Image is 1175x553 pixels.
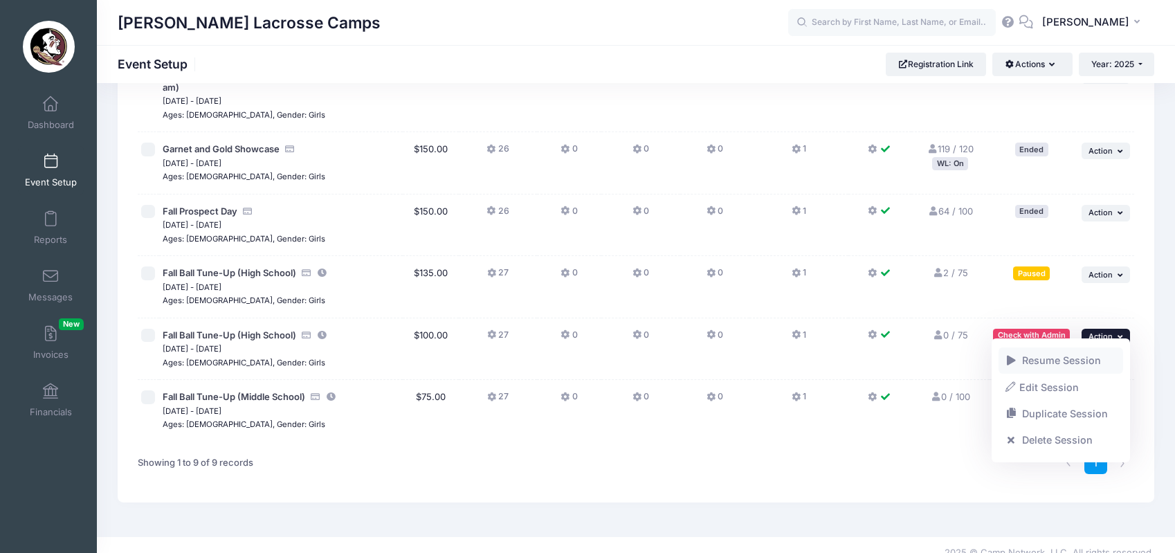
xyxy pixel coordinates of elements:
button: 0 [561,329,577,349]
span: Dashboard [28,119,74,131]
small: Ages: [DEMOGRAPHIC_DATA], Gender: Girls [163,358,325,368]
div: WL: On [932,157,968,170]
a: Delete Session [999,427,1124,453]
span: Event Setup [25,176,77,188]
span: Reports [34,234,67,246]
button: 26 [486,143,509,163]
a: Financials [18,376,84,424]
small: [DATE] - [DATE] [163,406,221,416]
span: Garnet and Gold Positional Clinic (9:00 - 10:30 am) [163,68,362,93]
button: 27 [487,329,509,349]
td: $150.00 [403,194,459,257]
span: Financials [30,406,72,418]
a: Event Setup [18,146,84,194]
a: 0 / 100 [930,391,970,402]
small: Ages: [DEMOGRAPHIC_DATA], Gender: Girls [163,234,325,244]
i: Accepting Credit Card Payments [284,145,295,154]
small: Ages: [DEMOGRAPHIC_DATA], Gender: Girls [163,419,325,429]
span: Action [1089,270,1113,280]
span: Fall Ball Tune-Up (High School) [163,267,296,278]
small: [DATE] - [DATE] [163,344,221,354]
i: Accepting Credit Card Payments [309,392,320,401]
span: Garnet and Gold Showcase [163,143,280,154]
span: Fall Ball Tune-Up (High School) [163,329,296,341]
h1: Event Setup [118,57,199,71]
span: Fall Ball Tune-Up (Middle School) [163,391,305,402]
button: 0 [707,329,723,349]
button: [PERSON_NAME] [1033,7,1154,39]
td: $135.00 [403,256,459,318]
button: 1 [792,329,806,349]
button: Year: 2025 [1079,53,1154,76]
span: Invoices [33,349,69,361]
span: Messages [28,291,73,303]
i: This session is currently scheduled to pause registration at 08:00 AM America/New York on 10/18/2... [316,331,327,340]
button: 0 [561,390,577,410]
span: Year: 2025 [1091,59,1134,69]
span: [PERSON_NAME] [1042,15,1129,30]
a: Resume Session [999,347,1124,374]
a: Duplicate Session [999,401,1124,427]
a: InvoicesNew [18,318,84,367]
button: 1 [792,205,806,225]
button: 0 [632,390,649,410]
button: 0 [561,143,577,163]
div: Ended [1015,143,1048,156]
a: 0 / 75 [932,329,968,341]
button: 1 [792,266,806,287]
input: Search by First Name, Last Name, or Email... [788,9,996,37]
h1: [PERSON_NAME] Lacrosse Camps [118,7,381,39]
small: Ages: [DEMOGRAPHIC_DATA], Gender: Girls [163,110,325,120]
button: 27 [487,266,509,287]
button: 1 [792,390,806,410]
a: 119 / 120 [927,143,974,154]
button: Action [1082,205,1130,221]
span: New [59,318,84,330]
button: 26 [486,205,509,225]
small: [DATE] - [DATE] [163,220,221,230]
div: Showing 1 to 9 of 9 records [138,447,253,479]
i: Accepting Credit Card Payments [242,207,253,216]
div: Check with Admin [993,329,1070,342]
button: 0 [707,143,723,163]
i: This session is currently scheduled to pause registration at 08:00 AM America/New York on 10/18/2... [325,392,336,401]
img: Sara Tisdale Lacrosse Camps [23,21,75,73]
button: Action [1082,266,1130,283]
button: Action [1082,143,1130,159]
button: 0 [632,329,649,349]
i: Accepting Credit Card Payments [300,331,311,340]
button: 0 [632,205,649,225]
span: Action [1089,332,1113,341]
a: 1 [1084,452,1107,475]
td: $75.00 [403,380,459,442]
td: $150.00 [403,132,459,194]
td: $65.00 [403,57,459,132]
small: [DATE] - [DATE] [163,158,221,168]
td: $100.00 [403,318,459,381]
button: 0 [707,205,723,225]
div: Ended [1015,205,1048,218]
span: Action [1089,208,1113,217]
a: Reports [18,203,84,252]
small: [DATE] - [DATE] [163,96,221,106]
button: 1 [792,143,806,163]
a: Messages [18,261,84,309]
div: Paused [1013,266,1050,280]
a: Registration Link [886,53,986,76]
small: Ages: [DEMOGRAPHIC_DATA], Gender: Girls [163,172,325,181]
button: 0 [632,143,649,163]
button: 0 [561,266,577,287]
i: This session is currently scheduled to pause registration at 08:00 AM America/New York on 10/18/2... [316,269,327,278]
i: Accepting Credit Card Payments [300,269,311,278]
small: [DATE] - [DATE] [163,282,221,292]
a: 2 / 75 [932,267,968,278]
button: 0 [632,266,649,287]
small: Ages: [DEMOGRAPHIC_DATA], Gender: Girls [163,296,325,305]
button: 0 [561,205,577,225]
a: Edit Session [999,374,1124,400]
span: Action [1089,146,1113,156]
a: Dashboard [18,89,84,137]
button: Action [1082,329,1130,345]
button: 27 [487,390,509,410]
button: Actions [992,53,1072,76]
